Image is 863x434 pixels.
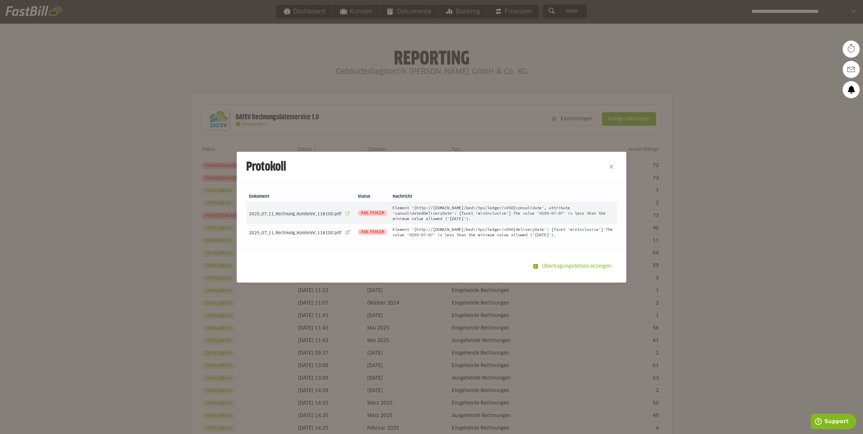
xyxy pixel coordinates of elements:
sl-button: Übertragungsdetails anzeigen [529,260,617,273]
td: Element '{http://[DOMAIN_NAME]/bedi/tps/ledger/v050}deliveryDate': [facet 'minInclusive'] The val... [390,224,617,240]
sl-icon-button: 2025_07_11_Rechnung_Kundennr_118100.pdf [343,209,352,218]
th: Nachricht [390,191,617,202]
span: 2025_07_11_Rechnung_Kundennr_118100.pdf [249,212,342,216]
span: 2025_07_11_Rechnung_Kundennr_118100.pdf [249,231,342,235]
sl-icon-button: 2025_07_11_Rechnung_Kundennr_118100.pdf [343,227,352,237]
span: XML Fehler [358,229,387,235]
td: Element '{http://[DOMAIN_NAME]/bedi/tps/ledger/v050}consolidate', attribute 'consolidatedDelivery... [390,202,617,224]
th: Status [355,191,390,202]
th: Dokument [246,191,355,202]
iframe: Öffnet ein Widget, in dem Sie weitere Informationen finden [811,414,856,431]
span: XML Fehler [358,210,387,216]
